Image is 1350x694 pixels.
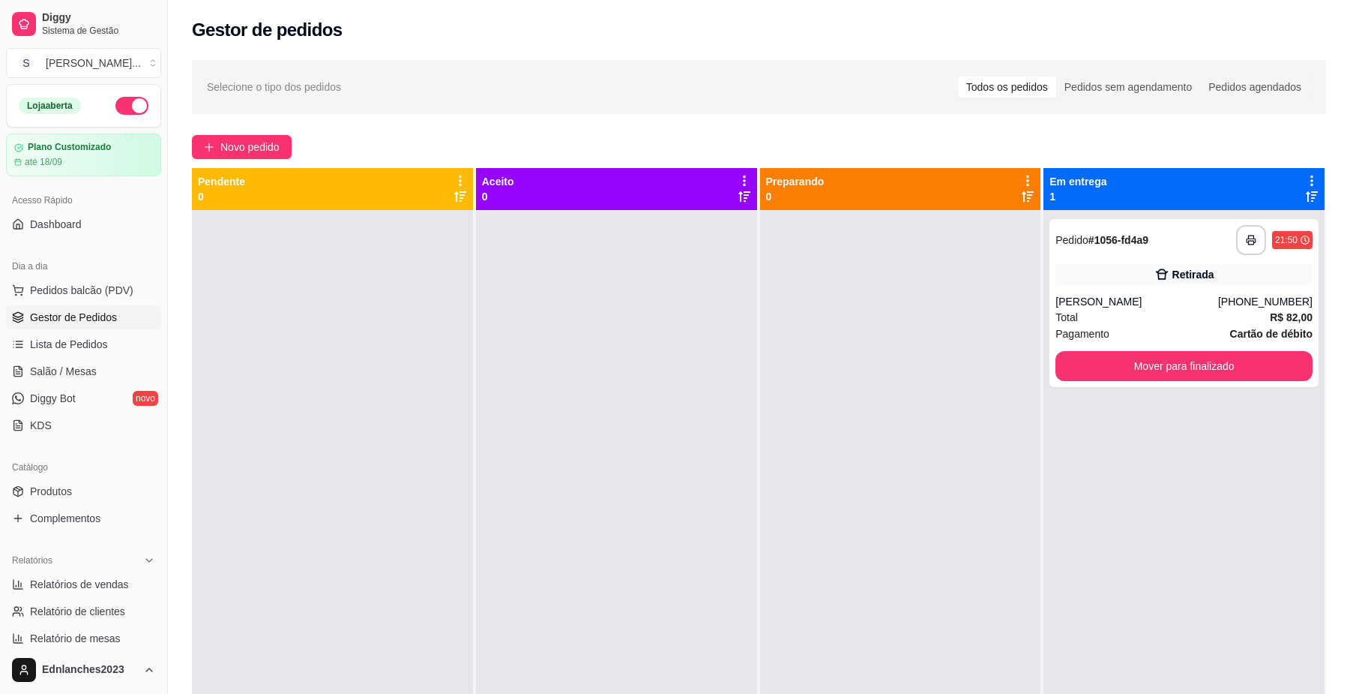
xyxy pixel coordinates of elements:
span: Relatório de mesas [30,631,121,646]
a: Gestor de Pedidos [6,305,161,329]
span: Gestor de Pedidos [30,310,117,325]
span: Sistema de Gestão [42,25,155,37]
div: [PERSON_NAME] [1055,294,1218,309]
button: Select a team [6,48,161,78]
h2: Gestor de pedidos [192,18,343,42]
span: Relatórios de vendas [30,577,129,592]
span: Dashboard [30,217,82,232]
span: Produtos [30,484,72,499]
a: Salão / Mesas [6,359,161,383]
a: Relatório de mesas [6,626,161,650]
p: Em entrega [1049,174,1106,189]
span: Diggy Bot [30,391,76,406]
div: Dia a dia [6,254,161,278]
strong: Cartão de débito [1230,328,1313,340]
span: KDS [30,418,52,433]
div: [PHONE_NUMBER] [1218,294,1313,309]
span: Relatório de clientes [30,604,125,619]
button: Pedidos balcão (PDV) [6,278,161,302]
span: S [19,56,34,71]
span: Novo pedido [220,139,280,155]
div: Acesso Rápido [6,188,161,212]
span: Pedidos balcão (PDV) [30,283,133,298]
p: 1 [1049,189,1106,204]
a: Diggy Botnovo [6,386,161,410]
div: Pedidos sem agendamento [1056,77,1200,98]
p: 0 [766,189,825,204]
button: Ednlanches2023 [6,652,161,688]
p: Pendente [198,174,245,189]
a: Produtos [6,479,161,503]
strong: R$ 82,00 [1270,311,1313,323]
div: [PERSON_NAME] ... [46,56,141,71]
span: Selecione o tipo dos pedidos [207,79,341,95]
div: Retirada [1172,267,1214,282]
div: Todos os pedidos [958,77,1056,98]
span: Pagamento [1055,326,1109,342]
button: Alterar Status [115,97,148,115]
button: Mover para finalizado [1055,351,1313,381]
a: Lista de Pedidos [6,332,161,356]
p: Aceito [482,174,514,189]
span: Complementos [30,511,100,526]
div: 21:50 [1275,234,1298,246]
div: Loja aberta [19,98,81,114]
span: Diggy [42,11,155,25]
span: Salão / Mesas [30,364,97,379]
span: Relatórios [12,554,52,566]
article: até 18/09 [25,156,62,168]
p: Preparando [766,174,825,189]
article: Plano Customizado [28,142,111,153]
a: Dashboard [6,212,161,236]
a: KDS [6,413,161,437]
p: 0 [198,189,245,204]
a: DiggySistema de Gestão [6,6,161,42]
span: Lista de Pedidos [30,337,108,352]
a: Relatórios de vendas [6,572,161,596]
button: Novo pedido [192,135,292,159]
strong: # 1056-fd4a9 [1088,234,1148,246]
div: Catálogo [6,455,161,479]
a: Plano Customizadoaté 18/09 [6,134,161,176]
span: Pedido [1055,234,1088,246]
span: Total [1055,309,1078,326]
a: Complementos [6,506,161,530]
span: plus [204,142,214,152]
p: 0 [482,189,514,204]
span: Ednlanches2023 [42,663,137,677]
div: Pedidos agendados [1200,77,1310,98]
a: Relatório de clientes [6,599,161,623]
